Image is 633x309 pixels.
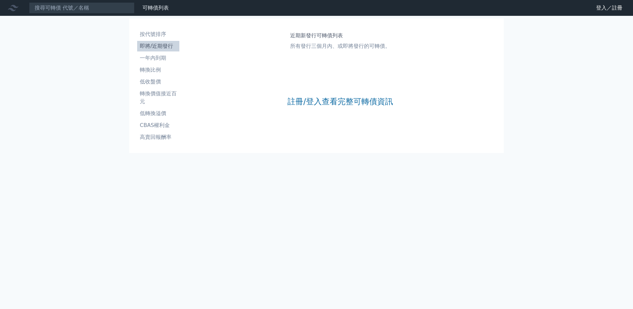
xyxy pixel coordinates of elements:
[137,42,179,50] li: 即將/近期發行
[290,42,390,50] p: 所有發行三個月內、或即將發行的可轉債。
[137,121,179,129] li: CBAS權利金
[137,88,179,107] a: 轉換價值接近百元
[137,41,179,51] a: 即將/近期發行
[137,90,179,106] li: 轉換價值接近百元
[29,2,135,14] input: 搜尋可轉債 代號／名稱
[137,108,179,119] a: 低轉換溢價
[137,132,179,142] a: 高賣回報酬率
[287,96,393,107] a: 註冊/登入查看完整可轉債資訊
[290,32,390,40] h1: 近期新發行可轉債列表
[591,3,628,13] a: 登入／註冊
[137,78,179,86] li: 低收盤價
[137,109,179,117] li: 低轉換溢價
[137,30,179,38] li: 按代號排序
[137,66,179,74] li: 轉換比例
[137,53,179,63] a: 一年內到期
[137,77,179,87] a: 低收盤價
[137,54,179,62] li: 一年內到期
[137,65,179,75] a: 轉換比例
[137,120,179,131] a: CBAS權利金
[137,29,179,40] a: 按代號排序
[137,133,179,141] li: 高賣回報酬率
[142,5,169,11] a: 可轉債列表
